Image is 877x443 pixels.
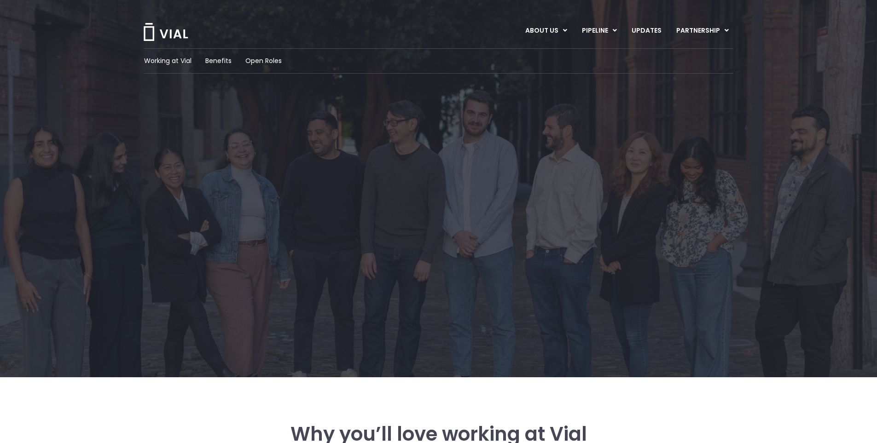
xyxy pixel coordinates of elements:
[143,23,189,41] img: Vial Logo
[205,56,232,66] a: Benefits
[245,56,282,66] a: Open Roles
[624,23,668,39] a: UPDATES
[669,23,736,39] a: PARTNERSHIPMenu Toggle
[144,56,192,66] a: Working at Vial
[518,23,574,39] a: ABOUT USMenu Toggle
[575,23,624,39] a: PIPELINEMenu Toggle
